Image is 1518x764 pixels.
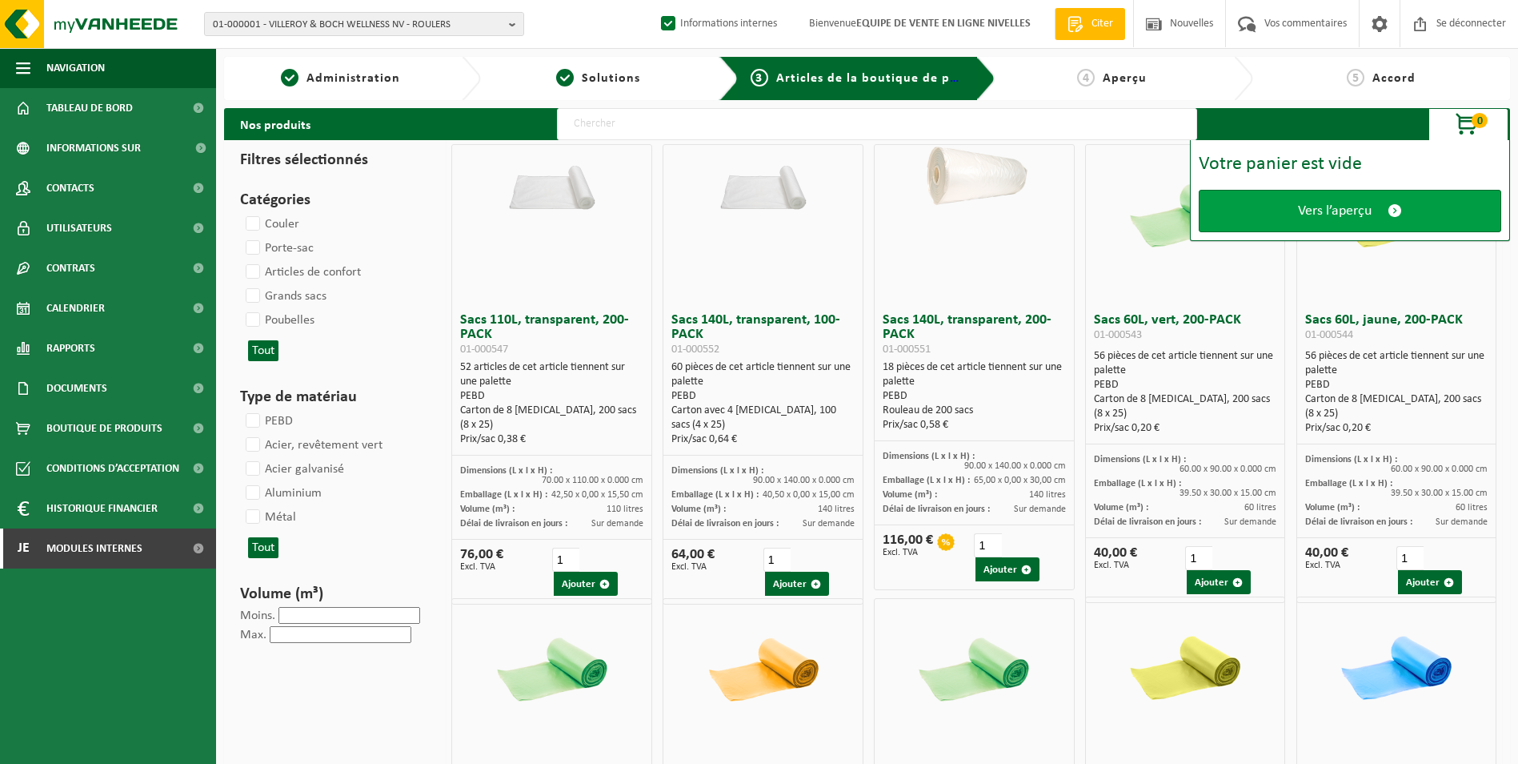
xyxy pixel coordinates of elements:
span: Sur demande [803,519,855,529]
span: 60 litres [1244,503,1276,513]
label: Couler [242,212,299,236]
span: Emballage (L x l x H) : [1094,479,1181,489]
span: 60.00 x 90.00 x 0.000 cm [1180,464,1276,474]
img: 01-000551 [906,145,1042,213]
button: Ajouter [554,572,618,596]
span: Navigation [46,48,105,88]
input: 1 [552,548,579,572]
a: 5Accord [1261,69,1502,88]
img: 01-000554 [1117,597,1253,734]
label: PEBD [242,409,293,433]
font: Bienvenue [809,18,1031,30]
span: Dimensions (L x l x H) : [883,452,975,461]
font: 64,00 € [671,547,715,562]
span: 140 litres [1029,490,1066,500]
div: Prix/sac 0,20 € [1305,421,1488,436]
font: 40,00 € [1305,545,1348,561]
div: Rouleau de 200 sacs [883,404,1066,418]
span: 39.50 x 30.00 x 15.00 cm [1180,489,1276,498]
span: 90.00 x 140.00 x 0.000 cm [964,461,1066,471]
span: Sur demande [1014,505,1066,514]
label: Grands sacs [242,284,326,308]
span: Sur demande [591,519,643,529]
img: 01-000549 [695,599,831,735]
font: Sacs 110L, transparent, 200-PACK [460,312,629,356]
font: Sacs 60L, jaune, 200-PACK [1305,312,1463,342]
span: Dimensions (L x l x H) : [1305,455,1397,464]
span: Articles de la boutique de produits [776,72,995,85]
div: Prix/sac 0,38 € [460,432,643,447]
span: 60.00 x 90.00 x 0.000 cm [1391,464,1488,474]
span: 40,50 x 0,00 x 15,00 cm [763,490,855,500]
font: 116,00 € [883,533,933,548]
span: 01-000552 [671,344,719,356]
button: Ajouter [765,572,829,596]
span: 01-000544 [1305,329,1353,341]
label: Articles de confort [242,260,361,284]
label: Max. [240,629,266,641]
span: Excl. TVA [671,562,715,572]
div: Carton de 8 [MEDICAL_DATA], 200 sacs (8 x 25) [1094,392,1277,421]
div: Prix/sac 0,58 € [883,418,1066,432]
button: Ajouter [975,557,1039,581]
span: Informations sur l’entreprise [46,128,185,168]
span: Excl. TVA [883,548,933,557]
font: Ajouter [1406,577,1440,588]
span: Excl. TVA [1094,561,1137,570]
font: Ajouter [1195,577,1228,588]
button: 0 [1428,108,1508,140]
span: 4 [1077,69,1095,86]
span: Dimensions (L x l x H) : [671,466,763,476]
img: 01-000543 [1117,145,1253,281]
span: Historique financier [46,489,158,529]
img: 01-000552 [695,145,831,213]
img: 01-000555 [1328,597,1464,734]
a: 1Administration [232,69,449,88]
span: Administration [306,72,400,85]
font: Sacs 140L, transparent, 100-PACK [671,312,840,356]
font: 60 pièces de cet article tiennent sur une palette [671,361,851,388]
img: 01-000547 [484,145,620,213]
span: Emballage (L x l x H) : [883,476,970,485]
div: Carton de 8 [MEDICAL_DATA], 200 sacs (8 x 25) [1305,392,1488,421]
span: Excl. TVA [1305,561,1348,570]
span: Modules internes [46,529,142,569]
h3: Catégories [240,188,423,212]
span: Conditions d’acceptation [46,448,179,489]
label: Poubelles [242,308,314,332]
button: Tout [248,340,278,361]
span: Excl. TVA [460,562,503,572]
font: Ajouter [983,565,1017,575]
span: Utilisateurs [46,208,112,248]
span: Contrats [46,248,95,288]
div: Votre panier est vide [1199,155,1501,174]
span: Sur demande [1436,517,1488,527]
font: Sacs 140L, transparent, 200-PACK [883,312,1051,356]
img: 01-000548 [484,599,620,735]
a: 3Articles de la boutique de produits [751,69,963,88]
span: Calendrier [46,288,105,328]
span: Contacts [46,168,94,208]
span: Volume (m³) : [1094,503,1148,513]
button: Ajouter [1187,570,1251,594]
div: PEBD [671,389,855,404]
span: Je [16,529,30,569]
span: 140 litres [818,505,855,514]
span: Sur demande [1224,517,1276,527]
input: 1 [1185,546,1212,570]
div: PEBD [1305,378,1488,392]
label: Métal [242,505,296,529]
label: Porte-sac [242,236,314,260]
label: Acier galvanisé [242,457,344,481]
span: Aperçu [1103,72,1147,85]
span: Dimensions (L x l x H) : [460,466,552,476]
button: Ajouter [1398,570,1462,594]
img: 01-000553 [906,599,1042,735]
span: 42,50 x 0,00 x 15,50 cm [551,490,643,500]
span: Emballage (L x l x H) : [671,490,759,500]
input: 1 [1396,546,1424,570]
span: 5 [1347,69,1364,86]
span: 60 litres [1456,503,1488,513]
a: Citer [1055,8,1125,40]
label: Aluminium [242,481,322,505]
